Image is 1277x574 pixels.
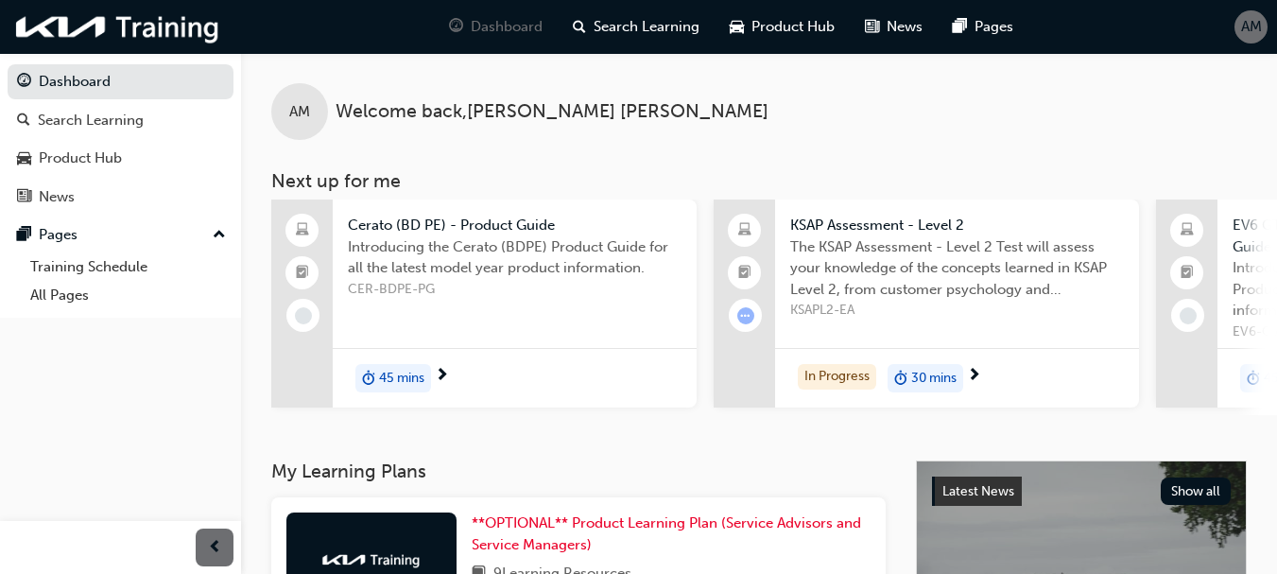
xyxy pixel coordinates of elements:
span: laptop-icon [738,218,751,243]
span: search-icon [573,15,586,39]
div: News [39,186,75,208]
span: duration-icon [894,366,907,391]
span: KSAPL2-EA [790,300,1124,322]
span: Search Learning [594,16,699,38]
span: car-icon [17,150,31,167]
span: news-icon [865,15,879,39]
div: Product Hub [39,148,122,169]
button: AM [1234,10,1268,43]
a: Cerato (BD PE) - Product GuideIntroducing the Cerato (BDPE) Product Guide for all the latest mode... [271,200,697,408]
span: Pages [975,16,1013,38]
span: search-icon [17,113,30,130]
span: 45 mins [379,368,424,390]
span: duration-icon [1247,366,1260,391]
a: guage-iconDashboard [434,8,558,46]
span: car-icon [730,15,744,39]
span: pages-icon [953,15,967,39]
span: laptop-icon [296,218,309,243]
div: Pages [39,224,78,246]
span: learningRecordVerb_NONE-icon [1180,307,1197,324]
h3: My Learning Plans [271,461,886,482]
span: duration-icon [362,366,375,391]
a: **OPTIONAL** Product Learning Plan (Service Advisors and Service Managers) [472,513,871,555]
span: learningRecordVerb_ATTEMPT-icon [737,307,754,324]
a: Search Learning [8,103,233,138]
button: DashboardSearch LearningProduct HubNews [8,61,233,217]
span: 30 mins [911,368,957,390]
span: News [887,16,923,38]
img: kia-training [9,8,227,46]
span: learningRecordVerb_NONE-icon [295,307,312,324]
span: Welcome back , [PERSON_NAME] [PERSON_NAME] [336,101,768,123]
span: prev-icon [208,536,222,560]
span: Introducing the Cerato (BDPE) Product Guide for all the latest model year product information. [348,236,682,279]
span: laptop-icon [1181,218,1194,243]
a: Dashboard [8,64,233,99]
span: news-icon [17,189,31,206]
button: Show all [1161,478,1232,505]
h3: Next up for me [241,170,1277,192]
span: booktick-icon [296,261,309,286]
span: The KSAP Assessment - Level 2 Test will assess your knowledge of the concepts learned in KSAP Lev... [790,236,1124,301]
div: Search Learning [38,110,144,131]
span: Cerato (BD PE) - Product Guide [348,215,682,236]
a: Training Schedule [23,252,233,282]
span: Latest News [942,483,1014,499]
a: All Pages [23,281,233,310]
span: guage-icon [17,74,31,91]
div: In Progress [798,364,876,390]
a: news-iconNews [850,8,938,46]
span: **OPTIONAL** Product Learning Plan (Service Advisors and Service Managers) [472,514,861,553]
a: KSAP Assessment - Level 2The KSAP Assessment - Level 2 Test will assess your knowledge of the con... [714,200,1139,408]
span: Product Hub [751,16,835,38]
a: search-iconSearch Learning [558,8,715,46]
span: booktick-icon [1181,261,1194,286]
span: up-icon [213,223,226,248]
img: kia-training [319,550,423,569]
a: car-iconProduct Hub [715,8,850,46]
span: CER-BDPE-PG [348,279,682,301]
span: booktick-icon [738,261,751,286]
span: guage-icon [449,15,463,39]
span: AM [289,101,310,123]
span: KSAP Assessment - Level 2 [790,215,1124,236]
a: pages-iconPages [938,8,1028,46]
span: next-icon [967,368,981,385]
span: pages-icon [17,227,31,244]
button: Pages [8,217,233,252]
a: Latest NewsShow all [932,477,1231,507]
span: next-icon [435,368,449,385]
span: AM [1241,16,1262,38]
a: Product Hub [8,141,233,176]
a: News [8,180,233,215]
span: Dashboard [471,16,543,38]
